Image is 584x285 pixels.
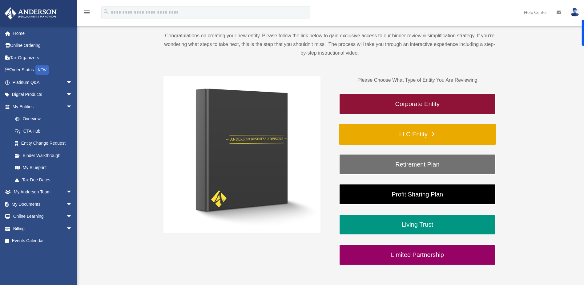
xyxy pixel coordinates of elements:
[4,235,82,247] a: Events Calendar
[4,64,82,76] a: Order StatusNEW
[66,101,79,113] span: arrow_drop_down
[9,149,79,162] a: Binder Walkthrough
[66,89,79,101] span: arrow_drop_down
[4,186,82,198] a: My Anderson Teamarrow_drop_down
[4,222,82,235] a: Billingarrow_drop_down
[9,125,82,137] a: CTA Hub
[9,162,82,174] a: My Blueprint
[163,31,496,57] p: Congratulations on creating your new entity. Please follow the link below to gain exclusive acces...
[339,76,496,85] p: Please Choose What Type of Entity You Are Reviewing
[570,8,579,17] img: User Pic
[66,198,79,211] span: arrow_drop_down
[4,39,82,52] a: Online Ordering
[4,210,82,223] a: Online Learningarrow_drop_down
[83,11,91,16] a: menu
[4,52,82,64] a: Tax Organizers
[339,244,496,265] a: Limited Partnership
[339,124,496,145] a: LLC Entity
[339,154,496,175] a: Retirement Plan
[66,222,79,235] span: arrow_drop_down
[4,27,82,39] a: Home
[4,76,82,89] a: Platinum Q&Aarrow_drop_down
[9,113,82,125] a: Overview
[66,186,79,199] span: arrow_drop_down
[4,89,82,101] a: Digital Productsarrow_drop_down
[35,65,49,75] div: NEW
[4,101,82,113] a: My Entitiesarrow_drop_down
[3,7,58,19] img: Anderson Advisors Platinum Portal
[339,93,496,114] a: Corporate Entity
[4,198,82,210] a: My Documentsarrow_drop_down
[9,174,82,186] a: Tax Due Dates
[339,184,496,205] a: Profit Sharing Plan
[9,137,82,150] a: Entity Change Request
[66,76,79,89] span: arrow_drop_down
[83,9,91,16] i: menu
[339,214,496,235] a: Living Trust
[103,8,110,15] i: search
[66,210,79,223] span: arrow_drop_down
